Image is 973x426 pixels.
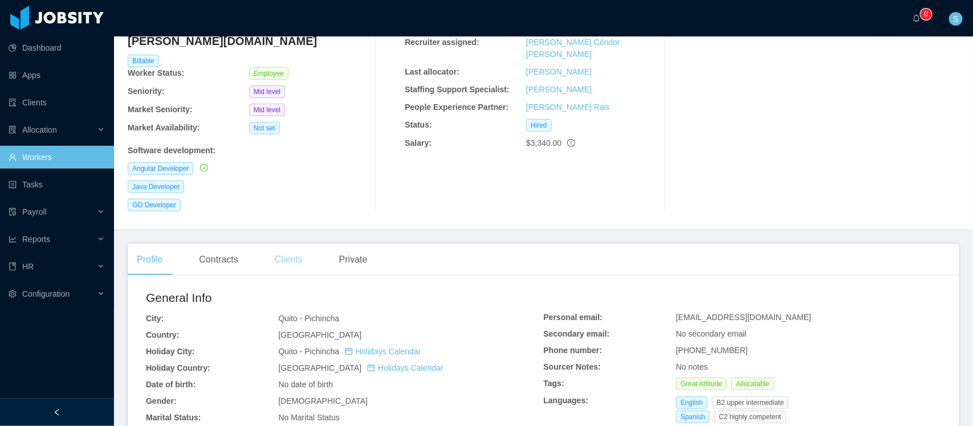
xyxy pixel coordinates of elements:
[249,122,280,134] span: Not set
[146,413,201,422] b: Marital Status:
[405,85,510,94] b: Staffing Support Specialist:
[9,235,17,243] i: icon: line-chart
[146,347,195,356] b: Holiday City:
[676,313,811,322] span: [EMAIL_ADDRESS][DOMAIN_NAME]
[146,330,179,339] b: Country:
[913,14,921,22] i: icon: bell
[278,413,339,422] span: No Marital Status
[367,364,375,372] i: icon: calendar
[405,103,508,112] b: People Experience Partner:
[128,244,172,276] div: Profile
[128,87,165,96] b: Seniority:
[128,55,159,67] span: Billable
[128,181,184,193] span: Java Developer
[278,314,339,323] span: Quito - Pichincha
[278,363,443,372] span: [GEOGRAPHIC_DATA]
[9,208,17,216] i: icon: file-protect
[345,347,353,355] i: icon: calendar
[9,126,17,134] i: icon: solution
[278,396,368,405] span: [DEMOGRAPHIC_DATA]
[249,104,285,116] span: Mid level
[345,347,421,356] a: icon: calendarHolidays Calendar
[9,290,17,298] i: icon: setting
[9,146,105,169] a: icon: userWorkers
[714,411,785,423] span: C2 highly competent
[22,262,34,271] span: HR
[9,64,105,87] a: icon: appstoreApps
[128,123,200,132] b: Market Availability:
[128,146,215,155] b: Software development :
[405,38,479,47] b: Recruiter assigned:
[544,313,603,322] b: Personal email:
[544,362,601,371] b: Sourcer Notes:
[526,38,620,59] a: [PERSON_NAME] Cóndor [PERSON_NAME]
[330,244,377,276] div: Private
[526,67,592,76] a: [PERSON_NAME]
[921,9,932,20] sup: 0
[676,329,747,338] span: No secondary email
[146,314,164,323] b: City:
[278,330,361,339] span: [GEOGRAPHIC_DATA]
[526,103,610,112] a: [PERSON_NAME] Rais
[146,380,196,389] b: Date of birth:
[731,378,774,390] span: Allocatable
[676,411,710,423] span: Spanish
[567,139,575,147] span: info-circle
[676,396,707,409] span: English
[526,85,592,94] a: [PERSON_NAME]
[544,346,602,355] b: Phone number:
[146,363,210,372] b: Holiday Country:
[544,396,589,405] b: Languages:
[9,36,105,59] a: icon: pie-chartDashboard
[22,289,70,298] span: Configuration
[526,138,561,148] span: $3,340.00
[9,91,105,114] a: icon: auditClients
[128,68,184,77] b: Worker Status:
[190,244,247,276] div: Contracts
[22,207,47,216] span: Payroll
[198,163,208,173] a: icon: check-circle
[200,164,208,172] i: icon: check-circle
[676,346,748,355] span: [PHONE_NUMBER]
[128,105,193,114] b: Market Seniority:
[367,363,443,372] a: icon: calendarHolidays Calendar
[22,235,50,244] span: Reports
[712,396,788,409] span: B2 upper intermediate
[9,263,17,271] i: icon: book
[128,162,193,175] span: Angular Developer
[278,380,333,389] span: No date of birth
[405,120,431,129] b: Status:
[146,396,177,405] b: Gender:
[676,378,727,390] span: Great Attitude
[249,67,288,80] span: Employee
[278,347,421,356] span: Quito - Pichincha
[544,379,564,388] b: Tags:
[9,173,105,196] a: icon: profileTasks
[405,67,459,76] b: Last allocator:
[676,362,708,371] span: No notes
[526,119,552,132] span: Hired
[405,138,431,148] b: Salary:
[953,12,958,26] span: S
[249,85,285,98] span: Mid level
[266,244,312,276] div: Clients
[146,289,544,307] h2: General Info
[544,329,610,338] b: Secondary email:
[128,199,181,211] span: GO Developer
[22,125,57,134] span: Allocation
